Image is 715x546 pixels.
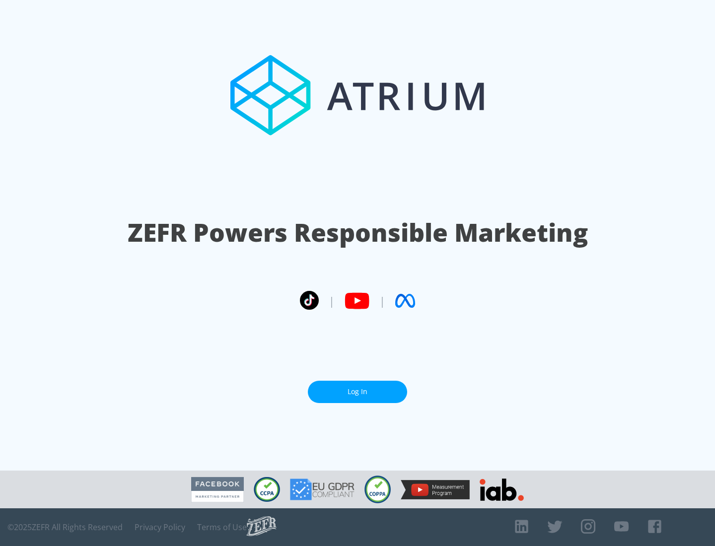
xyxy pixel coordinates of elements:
img: YouTube Measurement Program [401,480,470,499]
img: IAB [480,478,524,501]
h1: ZEFR Powers Responsible Marketing [128,215,588,250]
span: | [379,293,385,308]
a: Privacy Policy [135,522,185,532]
span: © 2025 ZEFR All Rights Reserved [7,522,123,532]
img: COPPA Compliant [364,476,391,503]
img: GDPR Compliant [290,478,355,500]
span: | [329,293,335,308]
a: Terms of Use [197,522,247,532]
img: CCPA Compliant [254,477,280,502]
img: Facebook Marketing Partner [191,477,244,502]
a: Log In [308,381,407,403]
